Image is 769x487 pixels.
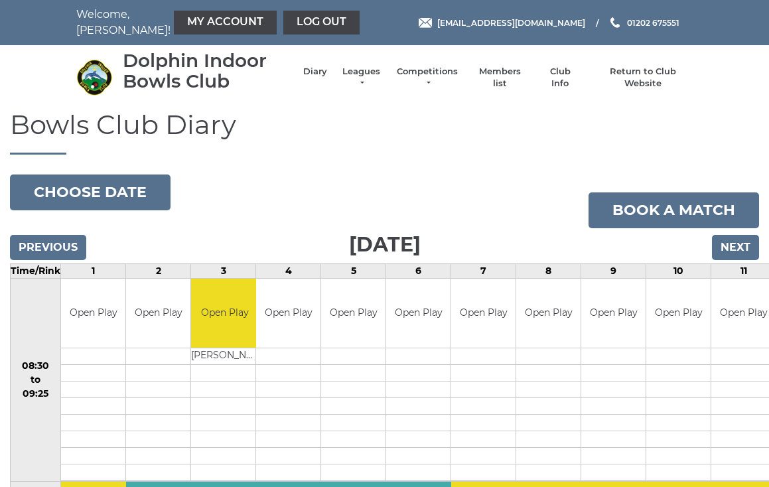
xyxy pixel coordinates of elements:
img: Email [419,18,432,28]
td: 08:30 to 09:25 [11,278,61,482]
td: 3 [191,263,256,278]
td: Open Play [61,279,125,348]
a: Log out [283,11,360,35]
td: [PERSON_NAME] [191,348,258,365]
a: My Account [174,11,277,35]
a: Book a match [589,192,759,228]
img: Phone us [610,17,620,28]
nav: Welcome, [PERSON_NAME]! [76,7,322,38]
a: Club Info [541,66,579,90]
td: Time/Rink [11,263,61,278]
span: 01202 675551 [627,17,679,27]
td: Open Play [516,279,581,348]
td: Open Play [126,279,190,348]
input: Next [712,235,759,260]
td: 1 [61,263,126,278]
a: Return to Club Website [593,66,693,90]
a: Phone us 01202 675551 [608,17,679,29]
td: 5 [321,263,386,278]
button: Choose date [10,174,171,210]
a: Diary [303,66,327,78]
td: 6 [386,263,451,278]
td: Open Play [646,279,711,348]
span: [EMAIL_ADDRESS][DOMAIN_NAME] [437,17,585,27]
td: 2 [126,263,191,278]
td: 9 [581,263,646,278]
a: Members list [472,66,527,90]
td: Open Play [451,279,516,348]
td: 4 [256,263,321,278]
img: Dolphin Indoor Bowls Club [76,59,113,96]
td: 10 [646,263,711,278]
a: Leagues [340,66,382,90]
td: Open Play [581,279,646,348]
a: Email [EMAIL_ADDRESS][DOMAIN_NAME] [419,17,585,29]
td: 7 [451,263,516,278]
input: Previous [10,235,86,260]
div: Dolphin Indoor Bowls Club [123,50,290,92]
td: Open Play [321,279,385,348]
td: 8 [516,263,581,278]
td: Open Play [256,279,320,348]
td: Open Play [386,279,451,348]
h1: Bowls Club Diary [10,110,759,155]
a: Competitions [395,66,459,90]
td: Open Play [191,279,258,348]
